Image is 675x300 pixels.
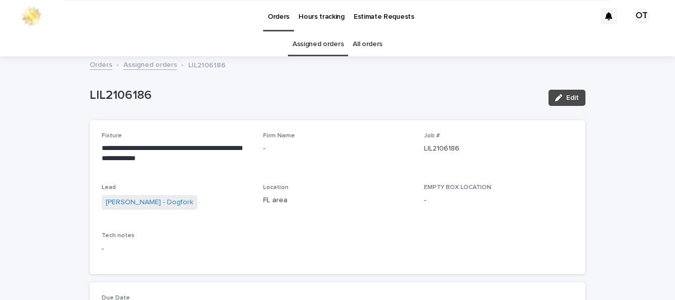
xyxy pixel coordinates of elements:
[263,195,412,206] p: FL area
[102,133,122,139] span: Fixture
[102,244,573,254] p: -
[549,90,585,106] button: Edit
[424,143,573,154] p: LIL2106186
[20,6,43,26] img: 0ffKfDbyRa2Iv8hnaAqg
[123,58,177,70] a: Assigned orders
[424,133,440,139] span: Job #
[353,32,383,56] a: All orders
[292,32,344,56] a: Assigned orders
[424,195,573,206] p: -
[102,233,135,239] span: Tech notes
[188,59,226,70] p: LIL2106186
[566,94,579,101] span: Edit
[90,88,540,103] p: LIL2106186
[424,184,491,191] span: EMPTY BOX LOCATION
[263,143,412,154] p: -
[263,184,288,191] span: Location
[263,133,295,139] span: Firm Name
[102,184,116,191] span: Lead
[634,8,650,24] div: OT
[90,58,112,70] a: Orders
[106,197,193,208] a: [PERSON_NAME] - Dogfork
